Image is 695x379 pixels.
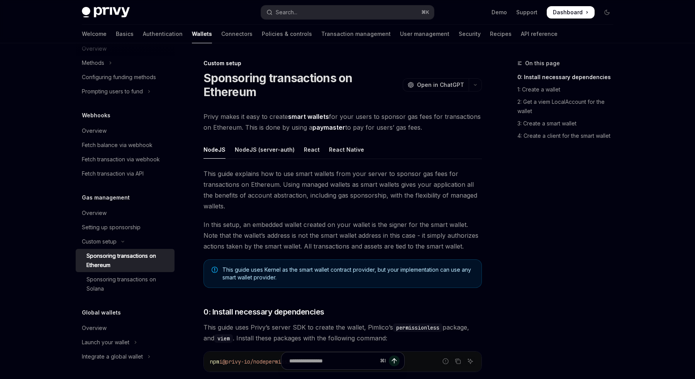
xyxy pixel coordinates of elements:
[192,25,212,43] a: Wallets
[76,85,175,98] button: Toggle Prompting users to fund section
[262,25,312,43] a: Policies & controls
[76,56,175,70] button: Toggle Methods section
[203,219,482,252] span: In this setup, an embedded wallet created on your wallet is the signer for the smart wallet. Note...
[82,126,107,135] div: Overview
[82,73,156,82] div: Configuring funding methods
[516,8,537,16] a: Support
[329,140,364,159] div: React Native
[222,266,474,281] span: This guide uses Kernel as the smart wallet contract provider, but your implementation can use any...
[221,25,253,43] a: Connectors
[417,81,464,89] span: Open in ChatGPT
[203,168,482,211] span: This guide explains how to use smart wallets from your server to sponsor gas fees for transaction...
[261,5,434,19] button: Open search
[82,237,117,246] div: Custom setup
[82,352,143,361] div: Integrate a global wallet
[400,25,449,43] a: User management
[203,59,482,67] div: Custom setup
[82,140,153,150] div: Fetch balance via webhook
[289,352,377,369] input: Ask a question...
[76,206,175,220] a: Overview
[214,334,233,343] code: viem
[76,335,175,349] button: Toggle Launch your wallet section
[76,235,175,249] button: Toggle Custom setup section
[393,323,442,332] code: permissionless
[525,59,560,68] span: On this page
[203,322,482,343] span: This guide uses Privy’s server SDK to create the wallet, Pimlico’s package, and . Install these p...
[321,25,391,43] a: Transaction management
[76,272,175,296] a: Sponsoring transactions on Solana
[547,6,595,19] a: Dashboard
[82,25,107,43] a: Welcome
[403,78,469,91] button: Open in ChatGPT
[517,96,619,117] a: 2: Get a viem LocalAccount for the wallet
[203,111,482,133] span: Privy makes it easy to create for your users to sponsor gas fees for transactions on Ethereum. Th...
[116,25,134,43] a: Basics
[76,70,175,84] a: Configuring funding methods
[521,25,558,43] a: API reference
[212,267,218,273] svg: Note
[421,9,429,15] span: ⌘ K
[203,140,225,159] div: NodeJS
[517,71,619,83] a: 0: Install necessary dependencies
[601,6,613,19] button: Toggle dark mode
[143,25,183,43] a: Authentication
[517,130,619,142] a: 4: Create a client for the smart wallet
[82,308,121,317] h5: Global wallets
[76,124,175,138] a: Overview
[82,58,104,68] div: Methods
[459,25,481,43] a: Security
[490,25,512,43] a: Recipes
[76,167,175,181] a: Fetch transaction via API
[76,138,175,152] a: Fetch balance via webhook
[276,8,297,17] div: Search...
[82,155,160,164] div: Fetch transaction via webhook
[517,83,619,96] a: 1: Create a wallet
[86,275,170,293] div: Sponsoring transactions on Solana
[76,220,175,234] a: Setting up sponsorship
[517,117,619,130] a: 3: Create a smart wallet
[203,306,324,317] span: 0: Install necessary dependencies
[235,140,295,159] div: NodeJS (server-auth)
[76,249,175,272] a: Sponsoring transactions on Ethereum
[76,152,175,166] a: Fetch transaction via webhook
[76,350,175,364] button: Toggle Integrate a global wallet section
[86,251,170,270] div: Sponsoring transactions on Ethereum
[82,169,144,178] div: Fetch transaction via API
[389,355,400,366] button: Send message
[203,71,400,99] h1: Sponsoring transactions on Ethereum
[82,208,107,218] div: Overview
[82,7,130,18] img: dark logo
[288,113,329,120] strong: smart wallets
[82,338,129,347] div: Launch your wallet
[553,8,583,16] span: Dashboard
[82,87,143,96] div: Prompting users to fund
[76,321,175,335] a: Overview
[312,124,345,132] a: paymaster
[82,323,107,333] div: Overview
[82,193,130,202] h5: Gas management
[82,223,141,232] div: Setting up sponsorship
[492,8,507,16] a: Demo
[82,111,110,120] h5: Webhooks
[304,140,320,159] div: React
